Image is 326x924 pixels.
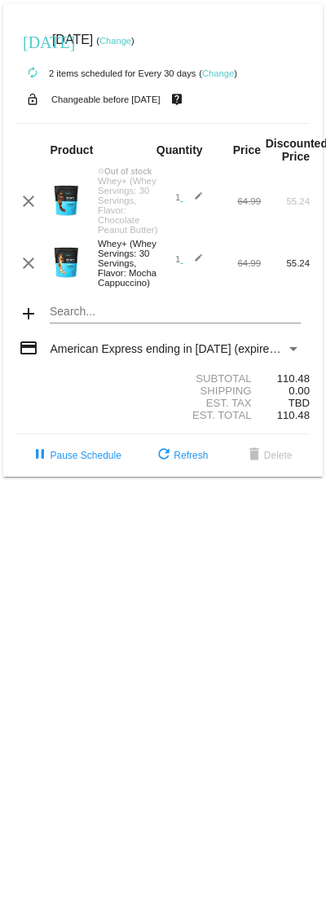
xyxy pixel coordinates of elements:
[50,184,82,217] img: Image-1-Carousel-Whey-2lb-CPB-1000x1000-NEWEST.png
[233,143,261,156] strong: Price
[19,338,38,358] mat-icon: credit_card
[23,89,42,110] mat-icon: lock_open
[23,64,42,83] mat-icon: autorenew
[244,446,264,465] mat-icon: delete
[16,68,196,78] small: 2 items scheduled for Every 30 days
[90,176,163,235] div: Whey+ (Whey Servings: 30 Servings, Flavor: Chocolate Peanut Butter)
[23,31,42,51] mat-icon: [DATE]
[99,36,131,46] a: Change
[244,450,293,461] span: Delete
[50,246,82,279] img: Image-1-Carousel-Whey-2lb-Mocha-Capp-no-badge-Transp.png
[30,450,121,461] span: Pause Schedule
[183,253,203,273] mat-icon: edit
[154,446,174,465] mat-icon: refresh
[19,191,38,211] mat-icon: clear
[98,168,104,174] mat-icon: not_interested
[163,409,261,421] div: Est. Total
[163,385,261,397] div: Shipping
[163,397,261,409] div: Est. Tax
[154,450,208,461] span: Refresh
[30,446,50,465] mat-icon: pause
[289,385,310,397] span: 0.00
[212,258,261,268] div: 64.99
[163,372,261,385] div: Subtotal
[96,36,134,46] small: ( )
[50,143,93,156] strong: Product
[289,397,310,409] span: TBD
[261,196,310,206] div: 55.24
[90,167,163,176] div: Out of stock
[199,68,237,78] small: ( )
[167,89,187,110] mat-icon: live_help
[17,441,134,470] button: Pause Schedule
[19,253,38,273] mat-icon: clear
[19,304,38,323] mat-icon: add
[51,95,161,104] small: Changeable before [DATE]
[277,409,310,421] span: 110.48
[50,306,300,319] input: Search...
[261,372,310,385] div: 110.48
[212,196,261,206] div: 64.99
[90,239,163,288] div: Whey+ (Whey Servings: 30 Servings, Flavor: Mocha Cappuccino)
[183,191,203,211] mat-icon: edit
[261,258,310,268] div: 55.24
[175,192,203,202] span: 1
[202,68,234,78] a: Change
[175,254,203,264] span: 1
[141,441,221,470] button: Refresh
[50,342,300,355] mat-select: Payment Method
[231,441,306,470] button: Delete
[156,143,203,156] strong: Quantity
